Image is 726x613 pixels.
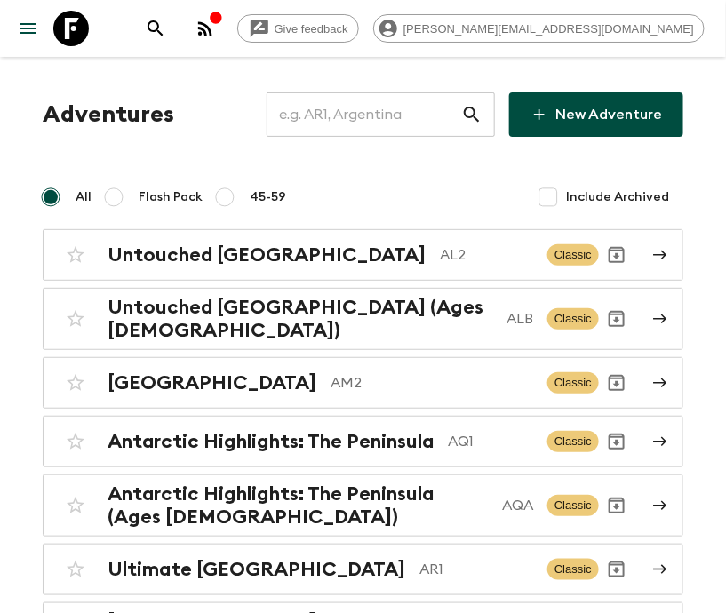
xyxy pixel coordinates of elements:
a: Untouched [GEOGRAPHIC_DATA]AL2ClassicArchive [43,229,683,281]
span: Classic [547,495,599,516]
button: search adventures [138,11,173,46]
p: AR1 [419,559,533,580]
span: Classic [547,431,599,452]
span: Classic [547,372,599,394]
a: Untouched [GEOGRAPHIC_DATA] (Ages [DEMOGRAPHIC_DATA])ALBClassicArchive [43,288,683,350]
h2: Antarctic Highlights: The Peninsula (Ages [DEMOGRAPHIC_DATA]) [108,482,488,529]
span: Give feedback [265,22,358,36]
button: Archive [599,365,634,401]
h2: [GEOGRAPHIC_DATA] [108,371,316,394]
span: Classic [547,308,599,330]
button: Archive [599,552,634,587]
a: Give feedback [237,14,359,43]
span: [PERSON_NAME][EMAIL_ADDRESS][DOMAIN_NAME] [394,22,704,36]
p: AQ1 [448,431,533,452]
span: Include Archived [566,188,669,206]
span: 45-59 [250,188,286,206]
button: Archive [599,237,634,273]
p: ALB [507,308,533,330]
a: Antarctic Highlights: The PeninsulaAQ1ClassicArchive [43,416,683,467]
h2: Ultimate [GEOGRAPHIC_DATA] [108,558,405,581]
h2: Untouched [GEOGRAPHIC_DATA] (Ages [DEMOGRAPHIC_DATA]) [108,296,492,342]
div: [PERSON_NAME][EMAIL_ADDRESS][DOMAIN_NAME] [373,14,705,43]
button: menu [11,11,46,46]
a: Antarctic Highlights: The Peninsula (Ages [DEMOGRAPHIC_DATA])AQAClassicArchive [43,474,683,537]
span: Flash Pack [139,188,203,206]
span: Classic [547,244,599,266]
input: e.g. AR1, Argentina [267,90,461,139]
a: New Adventure [509,92,683,137]
button: Archive [599,301,634,337]
span: Classic [547,559,599,580]
a: [GEOGRAPHIC_DATA]AM2ClassicArchive [43,357,683,409]
p: AL2 [440,244,533,266]
h1: Adventures [43,97,174,132]
span: All [76,188,92,206]
p: AM2 [331,372,533,394]
button: Archive [599,424,634,459]
h2: Antarctic Highlights: The Peninsula [108,430,434,453]
p: AQA [502,495,533,516]
h2: Untouched [GEOGRAPHIC_DATA] [108,243,426,267]
button: Archive [599,488,634,523]
a: Ultimate [GEOGRAPHIC_DATA]AR1ClassicArchive [43,544,683,595]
